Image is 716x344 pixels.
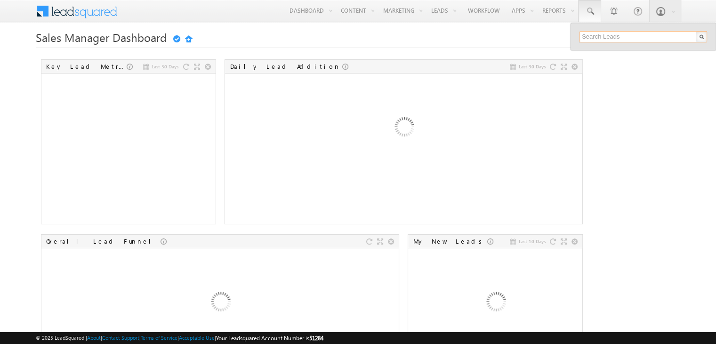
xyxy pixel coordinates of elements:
div: My New Leads [413,237,487,246]
a: Acceptable Use [179,335,215,341]
span: Sales Manager Dashboard [36,30,167,45]
div: Overall Lead Funnel [46,237,161,246]
span: Last 30 Days [518,62,545,71]
span: Last 30 Days [152,62,178,71]
a: Contact Support [102,335,139,341]
img: Loading... [353,78,454,179]
input: Search Leads [579,31,707,42]
div: Key Lead Metrics [46,62,127,71]
a: Terms of Service [141,335,177,341]
span: © 2025 LeadSquared | | | | | [36,334,323,343]
span: Last 10 Days [518,237,545,246]
span: 51284 [309,335,323,342]
span: Your Leadsquared Account Number is [216,335,323,342]
a: About [87,335,101,341]
div: Daily Lead Addition [230,62,342,71]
